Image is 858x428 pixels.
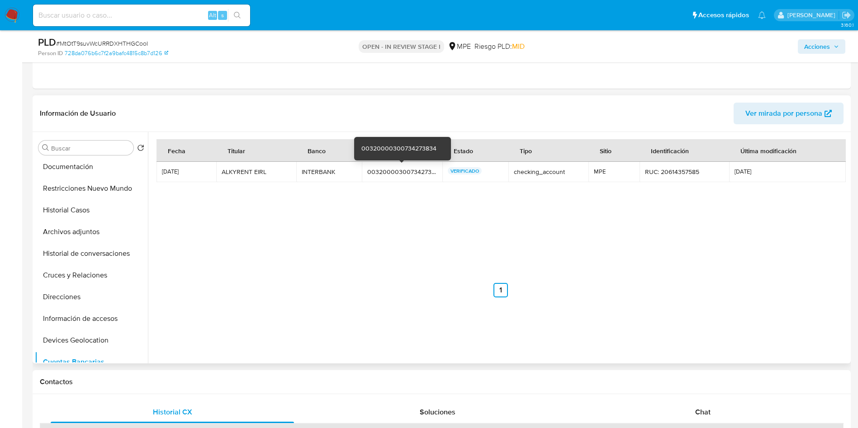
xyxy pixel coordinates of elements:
[56,39,148,48] span: # MtOtT9suvWcURRDXHTHGCooI
[695,407,711,417] span: Chat
[35,264,148,286] button: Cruces y Relaciones
[51,144,130,152] input: Buscar
[40,109,116,118] h1: Información de Usuario
[65,49,168,57] a: 728da076b6c7f2a9bafc4815c8b7d126
[33,9,250,21] input: Buscar usuario o caso...
[38,49,63,57] b: Person ID
[35,178,148,199] button: Restricciones Nuevo Mundo
[361,144,436,153] div: 00320000300734273834
[698,10,749,20] span: Accesos rápidos
[745,103,822,124] span: Ver mirada por persona
[804,39,830,54] span: Acciones
[35,199,148,221] button: Historial Casos
[512,41,525,52] span: MID
[798,39,845,54] button: Acciones
[787,11,839,19] p: antonio.rossel@mercadolibre.com
[35,351,148,373] button: Cuentas Bancarias
[209,11,216,19] span: Alt
[38,35,56,49] b: PLD
[42,144,49,151] button: Buscar
[474,42,525,52] span: Riesgo PLD:
[841,21,853,28] span: 3.160.1
[221,11,224,19] span: s
[758,11,766,19] a: Notificaciones
[420,407,455,417] span: Soluciones
[842,10,851,20] a: Salir
[448,42,471,52] div: MPE
[35,329,148,351] button: Devices Geolocation
[35,156,148,178] button: Documentación
[35,308,148,329] button: Información de accesos
[228,9,246,22] button: search-icon
[137,144,144,154] button: Volver al orden por defecto
[35,286,148,308] button: Direcciones
[40,377,844,386] h1: Contactos
[153,407,192,417] span: Historial CX
[35,221,148,243] button: Archivos adjuntos
[734,103,844,124] button: Ver mirada por persona
[359,40,444,53] p: OPEN - IN REVIEW STAGE I
[35,243,148,264] button: Historial de conversaciones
